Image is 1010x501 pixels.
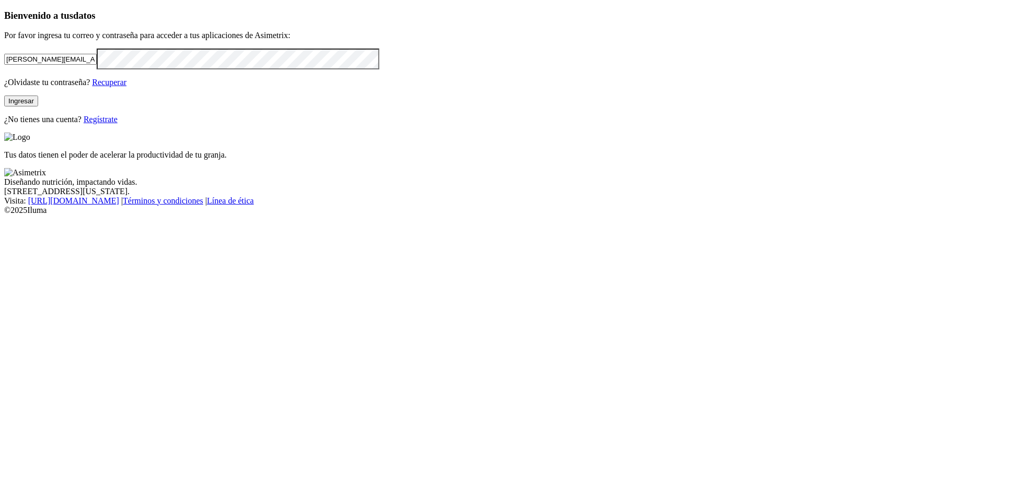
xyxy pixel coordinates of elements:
[73,10,96,21] span: datos
[4,168,46,177] img: Asimetrix
[4,196,1006,206] div: Visita : | |
[4,177,1006,187] div: Diseñando nutrición, impactando vidas.
[4,96,38,106] button: Ingresar
[123,196,203,205] a: Términos y condiciones
[84,115,118,124] a: Regístrate
[4,133,30,142] img: Logo
[4,150,1006,160] p: Tus datos tienen el poder de acelerar la productividad de tu granja.
[28,196,119,205] a: [URL][DOMAIN_NAME]
[4,206,1006,215] div: © 2025 Iluma
[4,187,1006,196] div: [STREET_ADDRESS][US_STATE].
[4,78,1006,87] p: ¿Olvidaste tu contraseña?
[4,31,1006,40] p: Por favor ingresa tu correo y contraseña para acceder a tus aplicaciones de Asimetrix:
[92,78,126,87] a: Recuperar
[207,196,254,205] a: Línea de ética
[4,54,97,65] input: Tu correo
[4,10,1006,21] h3: Bienvenido a tus
[4,115,1006,124] p: ¿No tienes una cuenta?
